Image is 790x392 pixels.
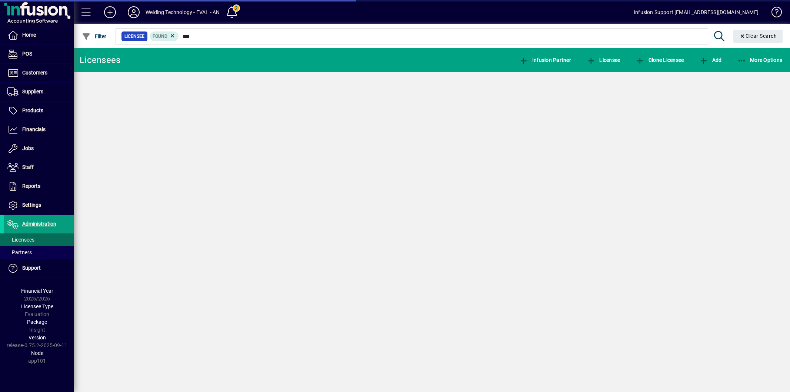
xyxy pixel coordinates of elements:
button: Clone Licensee [634,53,686,67]
span: Suppliers [22,89,43,94]
a: Products [4,102,74,120]
span: Clear Search [739,33,777,39]
span: Settings [22,202,41,208]
a: Knowledge Base [766,1,781,26]
button: Add [697,53,723,67]
span: POS [22,51,32,57]
a: Suppliers [4,83,74,101]
span: Licensees [7,237,34,243]
a: Reports [4,177,74,196]
span: Administration [22,221,56,227]
span: Licensee Type [21,303,53,309]
a: Partners [4,246,74,259]
span: Found [153,34,167,39]
mat-chip: Found Status: Found [150,31,179,41]
button: More Options [736,53,784,67]
div: Welding Technology - EVAL - AN [146,6,220,18]
span: Partners [7,249,32,255]
a: Licensees [4,233,74,246]
span: Financial Year [21,288,53,294]
span: Staff [22,164,34,170]
div: Licensees [80,54,120,66]
span: Infusion Partner [519,57,571,63]
button: Add [98,6,122,19]
span: Financials [22,126,46,132]
span: Add [699,57,721,63]
a: Jobs [4,139,74,158]
span: Customers [22,70,47,76]
span: Licensee [124,33,144,40]
button: Filter [80,30,109,43]
span: Products [22,107,43,113]
button: Clear [733,30,783,43]
a: Staff [4,158,74,177]
span: Filter [82,33,107,39]
a: Customers [4,64,74,82]
button: Infusion Partner [517,53,573,67]
span: Package [27,319,47,325]
span: Reports [22,183,40,189]
div: Infusion Support [EMAIL_ADDRESS][DOMAIN_NAME] [634,6,759,18]
a: POS [4,45,74,63]
span: Home [22,32,36,38]
span: Jobs [22,145,34,151]
a: Financials [4,120,74,139]
span: Support [22,265,41,271]
button: Profile [122,6,146,19]
a: Home [4,26,74,44]
a: Settings [4,196,74,215]
a: Support [4,259,74,278]
span: Version [29,335,46,340]
span: More Options [737,57,783,63]
span: Licensee [587,57,620,63]
span: Clone Licensee [636,57,684,63]
button: Licensee [585,53,622,67]
span: Node [31,350,43,356]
